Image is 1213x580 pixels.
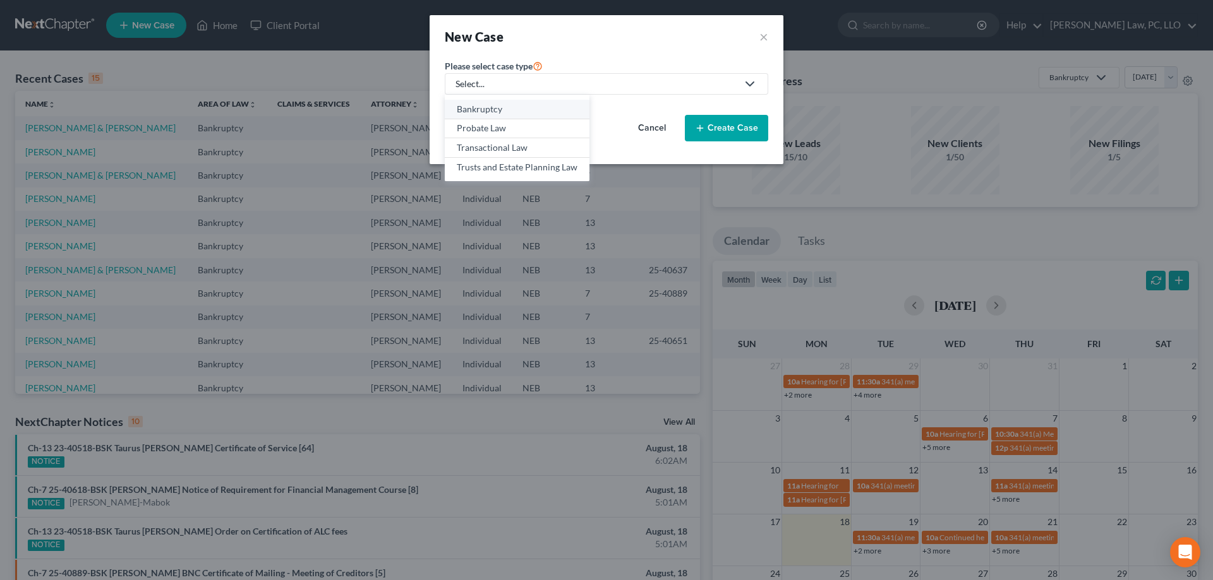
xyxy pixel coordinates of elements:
a: Bankruptcy [445,100,589,119]
div: Select... [456,78,737,90]
span: Please select case type [445,61,533,71]
div: Probate Law [457,122,577,134]
div: Bankruptcy [457,103,577,115]
button: Cancel [624,115,680,141]
a: Probate Law [445,119,589,139]
a: Trusts and Estate Planning Law [445,158,589,177]
div: Transactional Law [457,141,577,154]
button: × [759,28,768,45]
div: Trusts and Estate Planning Law [457,161,577,174]
div: Open Intercom Messenger [1170,537,1200,567]
button: Create Case [685,115,768,141]
a: Transactional Law [445,138,589,158]
strong: New Case [445,29,504,44]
